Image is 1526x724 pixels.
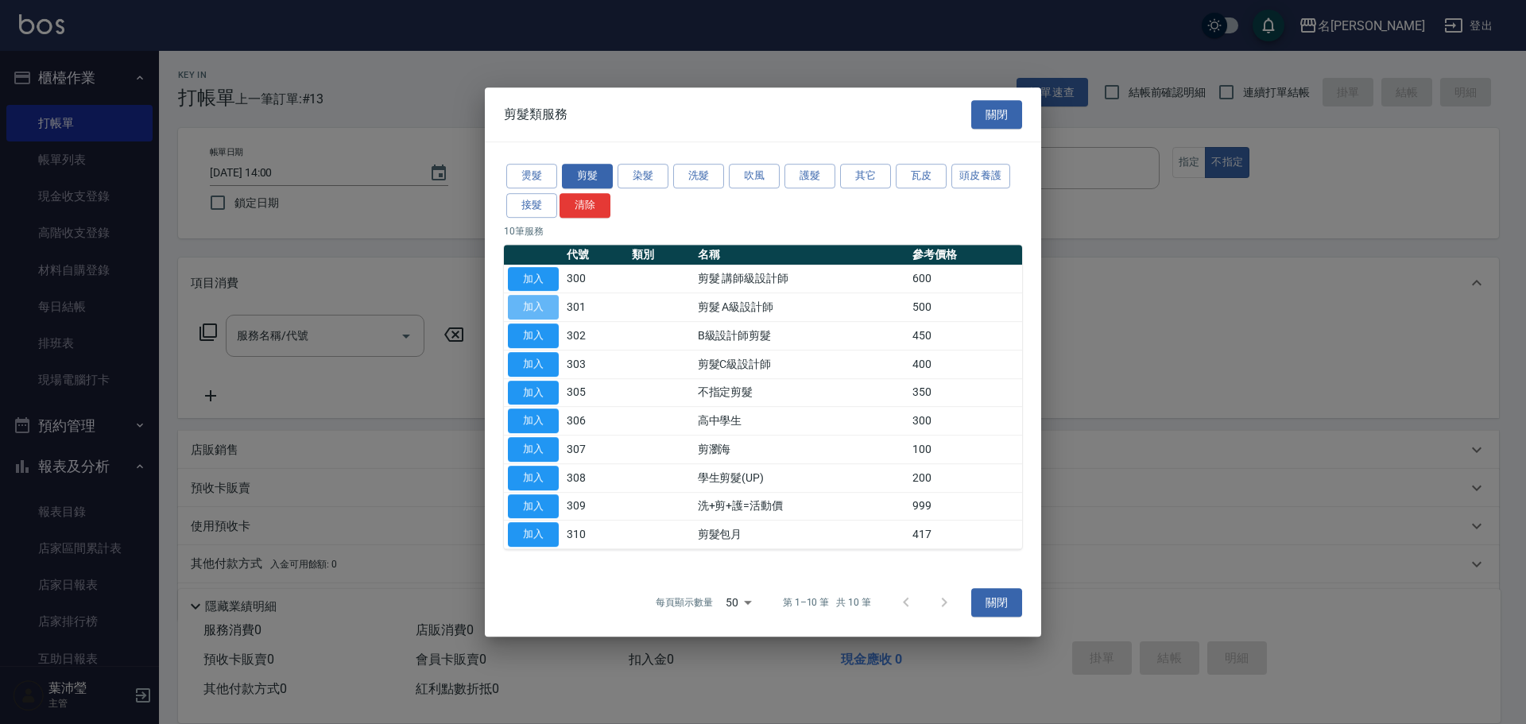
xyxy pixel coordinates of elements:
[560,193,610,218] button: 清除
[563,293,628,322] td: 301
[694,407,908,436] td: 高中學生
[504,106,567,122] span: 剪髮類服務
[508,352,559,377] button: 加入
[694,322,908,350] td: B級設計師剪髮
[694,265,908,293] td: 剪髮 講師級設計師
[563,322,628,350] td: 302
[506,164,557,188] button: 燙髮
[908,492,1022,521] td: 999
[908,265,1022,293] td: 600
[896,164,947,188] button: 瓦皮
[563,245,628,265] th: 代號
[508,494,559,519] button: 加入
[694,492,908,521] td: 洗+剪+護=活動價
[908,245,1022,265] th: 參考價格
[694,245,908,265] th: 名稱
[908,436,1022,464] td: 100
[908,407,1022,436] td: 300
[563,521,628,549] td: 310
[508,381,559,405] button: 加入
[504,224,1022,238] p: 10 筆服務
[694,521,908,549] td: 剪髮包月
[508,522,559,547] button: 加入
[563,350,628,378] td: 303
[694,463,908,492] td: 學生剪髮(UP)
[694,293,908,322] td: 剪髮 A級設計師
[628,245,693,265] th: 類別
[840,164,891,188] button: 其它
[908,350,1022,378] td: 400
[618,164,668,188] button: 染髮
[508,295,559,319] button: 加入
[971,588,1022,618] button: 關閉
[694,436,908,464] td: 剪瀏海
[908,378,1022,407] td: 350
[719,581,757,624] div: 50
[908,293,1022,322] td: 500
[508,437,559,462] button: 加入
[563,378,628,407] td: 305
[563,492,628,521] td: 309
[563,463,628,492] td: 308
[506,193,557,218] button: 接髮
[563,265,628,293] td: 300
[508,267,559,292] button: 加入
[508,408,559,433] button: 加入
[729,164,780,188] button: 吹風
[562,164,613,188] button: 剪髮
[563,436,628,464] td: 307
[908,322,1022,350] td: 450
[784,164,835,188] button: 護髮
[971,100,1022,130] button: 關閉
[673,164,724,188] button: 洗髮
[908,521,1022,549] td: 417
[508,466,559,490] button: 加入
[508,323,559,348] button: 加入
[694,378,908,407] td: 不指定剪髮
[563,407,628,436] td: 306
[783,595,871,610] p: 第 1–10 筆 共 10 筆
[656,595,713,610] p: 每頁顯示數量
[908,463,1022,492] td: 200
[694,350,908,378] td: 剪髮C級設計師
[951,164,1010,188] button: 頭皮養護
